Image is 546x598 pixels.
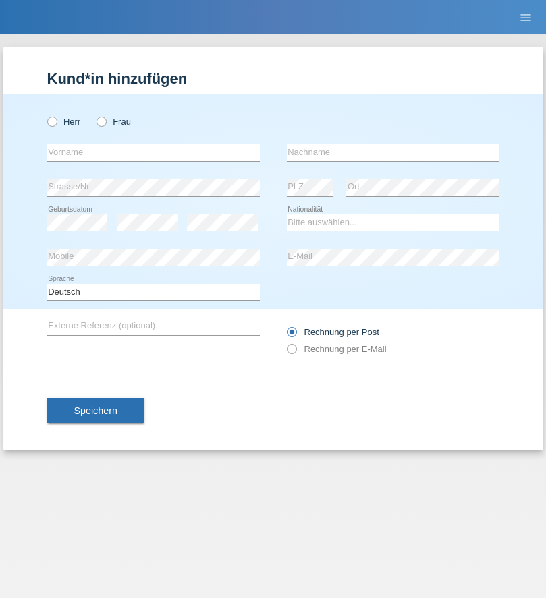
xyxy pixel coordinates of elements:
[519,11,533,24] i: menu
[97,117,105,125] input: Frau
[47,398,144,423] button: Speichern
[47,70,499,87] h1: Kund*in hinzufügen
[287,327,296,344] input: Rechnung per Post
[287,327,379,337] label: Rechnung per Post
[74,405,117,416] span: Speichern
[47,117,56,125] input: Herr
[512,13,539,21] a: menu
[287,344,296,361] input: Rechnung per E-Mail
[287,344,387,354] label: Rechnung per E-Mail
[97,117,131,127] label: Frau
[47,117,81,127] label: Herr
